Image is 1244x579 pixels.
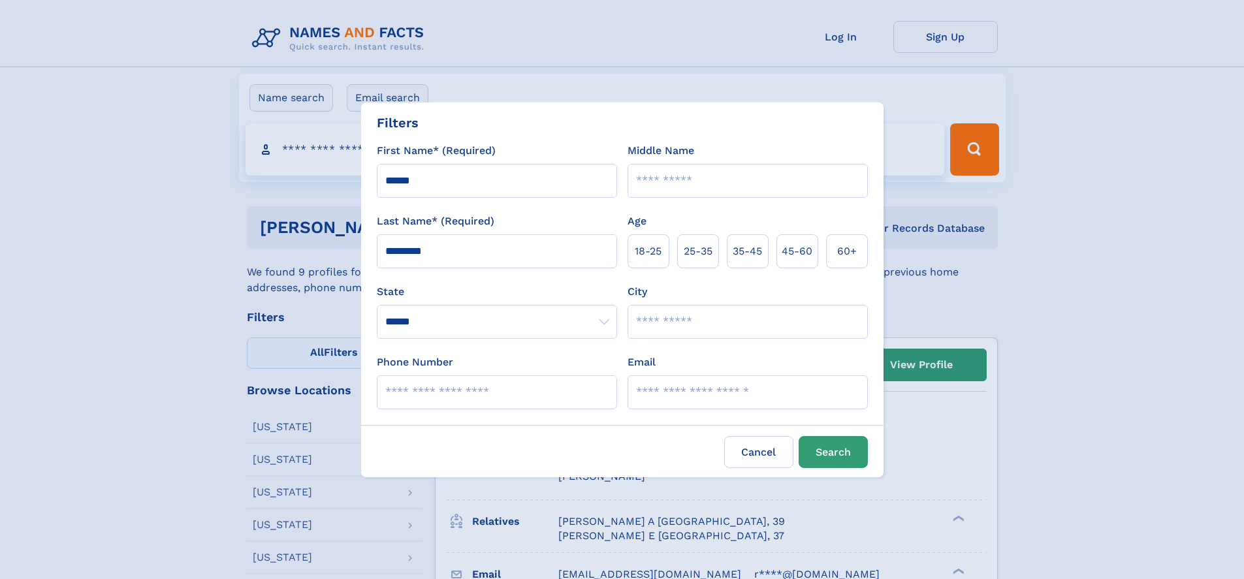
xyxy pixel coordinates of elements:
[377,213,494,229] label: Last Name* (Required)
[733,243,762,259] span: 35‑45
[628,354,656,370] label: Email
[628,213,646,229] label: Age
[684,243,712,259] span: 25‑35
[628,284,647,300] label: City
[628,143,694,159] label: Middle Name
[377,354,453,370] label: Phone Number
[377,284,617,300] label: State
[377,143,496,159] label: First Name* (Required)
[799,436,868,468] button: Search
[635,243,662,259] span: 18‑25
[837,243,857,259] span: 60+
[724,436,793,468] label: Cancel
[782,243,812,259] span: 45‑60
[377,113,419,133] div: Filters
